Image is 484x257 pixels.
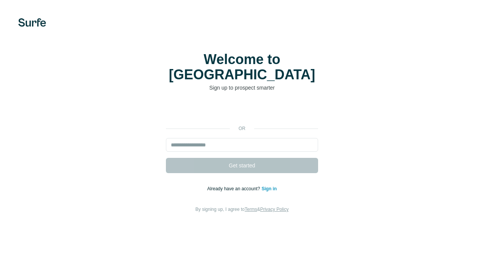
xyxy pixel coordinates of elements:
[166,84,318,92] p: Sign up to prospect smarter
[18,18,46,27] img: Surfe's logo
[245,207,257,212] a: Terms
[196,207,289,212] span: By signing up, I agree to &
[328,8,476,119] iframe: Dialogfeld „Über Google anmelden“
[166,52,318,82] h1: Welcome to [GEOGRAPHIC_DATA]
[230,125,254,132] p: or
[162,103,322,120] iframe: Schaltfläche „Über Google anmelden“
[207,186,262,191] span: Already have an account?
[260,207,289,212] a: Privacy Policy
[261,186,277,191] a: Sign in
